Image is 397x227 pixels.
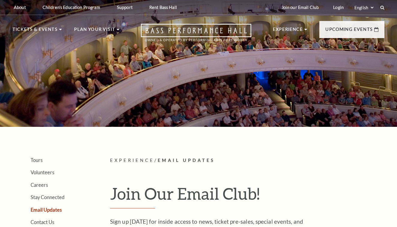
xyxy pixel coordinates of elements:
p: Support [117,5,133,10]
p: About [14,5,26,10]
span: Email Updates [158,158,215,163]
p: / [110,157,384,164]
p: Children's Education Program [43,5,100,10]
p: Tickets & Events [13,26,58,37]
a: Stay Connected [31,194,64,200]
a: Volunteers [31,169,54,175]
p: Plan Your Visit [74,26,115,37]
select: Select: [353,5,375,10]
p: Upcoming Events [325,26,373,37]
a: Email Updates [31,207,62,213]
a: Careers [31,182,48,188]
p: Experience [273,26,303,37]
span: Experience [110,158,154,163]
a: Tours [31,157,43,163]
a: Contact Us [31,219,54,225]
h1: Join Our Email Club! [110,184,384,208]
p: Rent Bass Hall [149,5,177,10]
